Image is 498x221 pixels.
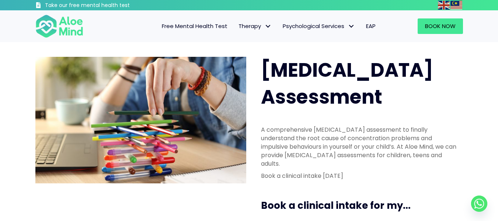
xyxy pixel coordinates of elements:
a: Book Now [418,18,463,34]
h3: Book a clinical intake for my... [261,199,466,212]
img: en [438,1,450,10]
span: Psychological Services [283,22,355,30]
a: Take our free mental health test [35,2,169,10]
a: Free Mental Health Test [156,18,233,34]
span: [MEDICAL_DATA] Assessment [261,56,433,110]
img: Aloe mind Logo [35,14,83,38]
p: A comprehensive [MEDICAL_DATA] assessment to finally understand the root cause of concentration p... [261,125,459,168]
img: ms [450,1,462,10]
nav: Menu [93,18,381,34]
a: Malay [450,1,463,9]
a: Psychological ServicesPsychological Services: submenu [277,18,361,34]
p: Book a clinical intake [DATE] [261,172,459,180]
span: Psychological Services: submenu [346,21,357,32]
span: Book Now [425,22,456,30]
span: Therapy [238,22,272,30]
h3: Take our free mental health test [45,2,169,9]
img: ADHD photo [35,57,246,183]
a: EAP [361,18,381,34]
span: Therapy: submenu [263,21,274,32]
a: English [438,1,450,9]
a: Whatsapp [471,196,487,212]
span: EAP [366,22,376,30]
a: TherapyTherapy: submenu [233,18,277,34]
span: Free Mental Health Test [162,22,227,30]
